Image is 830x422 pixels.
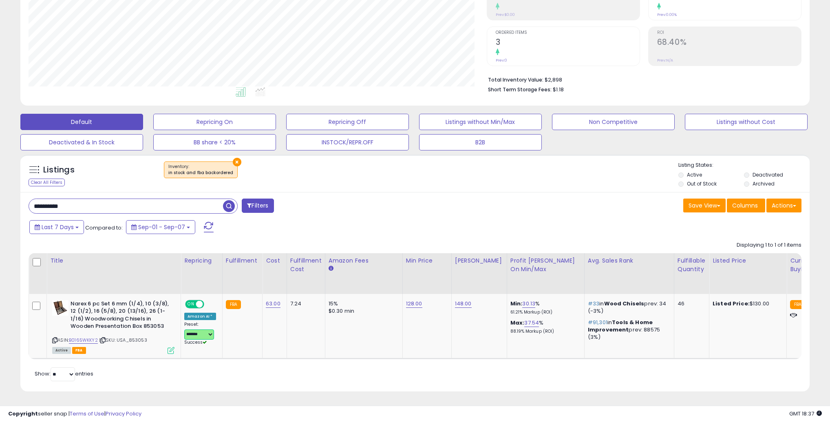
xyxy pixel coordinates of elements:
span: All listings currently available for purchase on Amazon [52,347,71,354]
span: Success [184,339,207,345]
button: Listings without Cost [685,114,808,130]
span: Tools & Home Improvement [588,318,653,334]
p: in prev: 34 (-3%) [588,300,668,315]
span: Show: entries [35,370,93,378]
b: Min: [510,300,523,307]
div: Min Price [406,256,448,265]
b: Narex 6 pc Set 6 mm (1/4), 10 (3/8), 12 (1/2), 16 (5/8), 20 (13/16), 26 (1-1/16) Woodworking Chis... [71,300,170,332]
strong: Copyright [8,410,38,418]
div: Repricing [184,256,219,265]
b: Listed Price: [713,300,750,307]
div: Amazon AI * [184,313,216,320]
div: Fulfillment Cost [290,256,322,274]
span: ON [186,300,196,307]
a: Privacy Policy [106,410,141,418]
h5: Listings [43,164,75,176]
div: in stock and fba backordered [168,170,233,176]
a: 63.00 [266,300,280,308]
span: #91,301 [588,318,607,326]
div: Amazon Fees [329,256,399,265]
small: Prev: $0.00 [496,12,515,17]
span: Wood Chisels [604,300,645,307]
b: Max: [510,319,525,327]
span: FBA [72,347,86,354]
div: Listed Price [713,256,783,265]
button: Save View [683,199,726,212]
div: [PERSON_NAME] [455,256,503,265]
span: Columns [732,201,758,210]
button: Filters [242,199,274,213]
p: 88.19% Markup (ROI) [510,329,578,334]
div: $130.00 [713,300,780,307]
a: Terms of Use [70,410,104,418]
li: $2,898 [488,74,796,84]
button: BB share < 20% [153,134,276,150]
a: 30.13 [522,300,535,308]
button: Repricing Off [286,114,409,130]
div: 46 [678,300,703,307]
div: Fulfillment [226,256,259,265]
button: Sep-01 - Sep-07 [126,220,195,234]
span: | SKU: USA_853053 [99,337,147,343]
span: Sep-01 - Sep-07 [138,223,185,231]
button: Default [20,114,143,130]
button: Deactivated & In Stock [20,134,143,150]
span: #33 [588,300,599,307]
span: Ordered Items [496,31,640,35]
b: Short Term Storage Fees: [488,86,552,93]
button: B2B [419,134,542,150]
div: 15% [329,300,396,307]
div: Fulfillable Quantity [678,256,706,274]
span: ROI [657,31,801,35]
button: × [233,158,241,166]
p: Listing States: [678,161,810,169]
div: Clear All Filters [29,179,65,186]
a: B0165WKKY2 [69,337,98,344]
small: Prev: N/A [657,58,673,63]
div: Displaying 1 to 1 of 1 items [737,241,801,249]
span: Compared to: [85,224,123,232]
div: Preset: [184,322,216,346]
button: Actions [766,199,801,212]
a: 37.54 [524,319,539,327]
div: $0.30 min [329,307,396,315]
b: Total Inventory Value: [488,76,543,83]
span: Last 7 Days [42,223,74,231]
label: Out of Stock [687,180,717,187]
small: Amazon Fees. [329,265,333,272]
label: Active [687,171,702,178]
button: Columns [727,199,765,212]
div: Title [50,256,177,265]
button: Last 7 Days [29,220,84,234]
span: 2025-09-15 18:37 GMT [789,410,822,418]
label: Deactivated [753,171,783,178]
div: Profit [PERSON_NAME] on Min/Max [510,256,581,274]
div: % [510,319,578,334]
button: Repricing On [153,114,276,130]
th: The percentage added to the cost of goods (COGS) that forms the calculator for Min & Max prices. [507,253,584,294]
span: Inventory : [168,163,233,176]
div: Cost [266,256,283,265]
img: 51fzgC9CdBL._SL40_.jpg [52,300,68,316]
span: $1.18 [553,86,564,93]
small: Prev: 0 [496,58,507,63]
small: FBA [226,300,241,309]
div: % [510,300,578,315]
small: FBA [790,300,805,309]
button: Listings without Min/Max [419,114,542,130]
span: OFF [203,300,216,307]
label: Archived [753,180,775,187]
h2: 68.40% [657,38,801,49]
p: in prev: 88575 (3%) [588,319,668,341]
div: 7.24 [290,300,319,307]
div: Avg. Sales Rank [588,256,671,265]
a: 128.00 [406,300,422,308]
small: Prev: 0.00% [657,12,677,17]
h2: 3 [496,38,640,49]
a: 148.00 [455,300,472,308]
div: seller snap | | [8,410,141,418]
div: ASIN: [52,300,174,353]
button: INSTOCK/REPR.OFF [286,134,409,150]
p: 61.21% Markup (ROI) [510,309,578,315]
button: Non Competitive [552,114,675,130]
